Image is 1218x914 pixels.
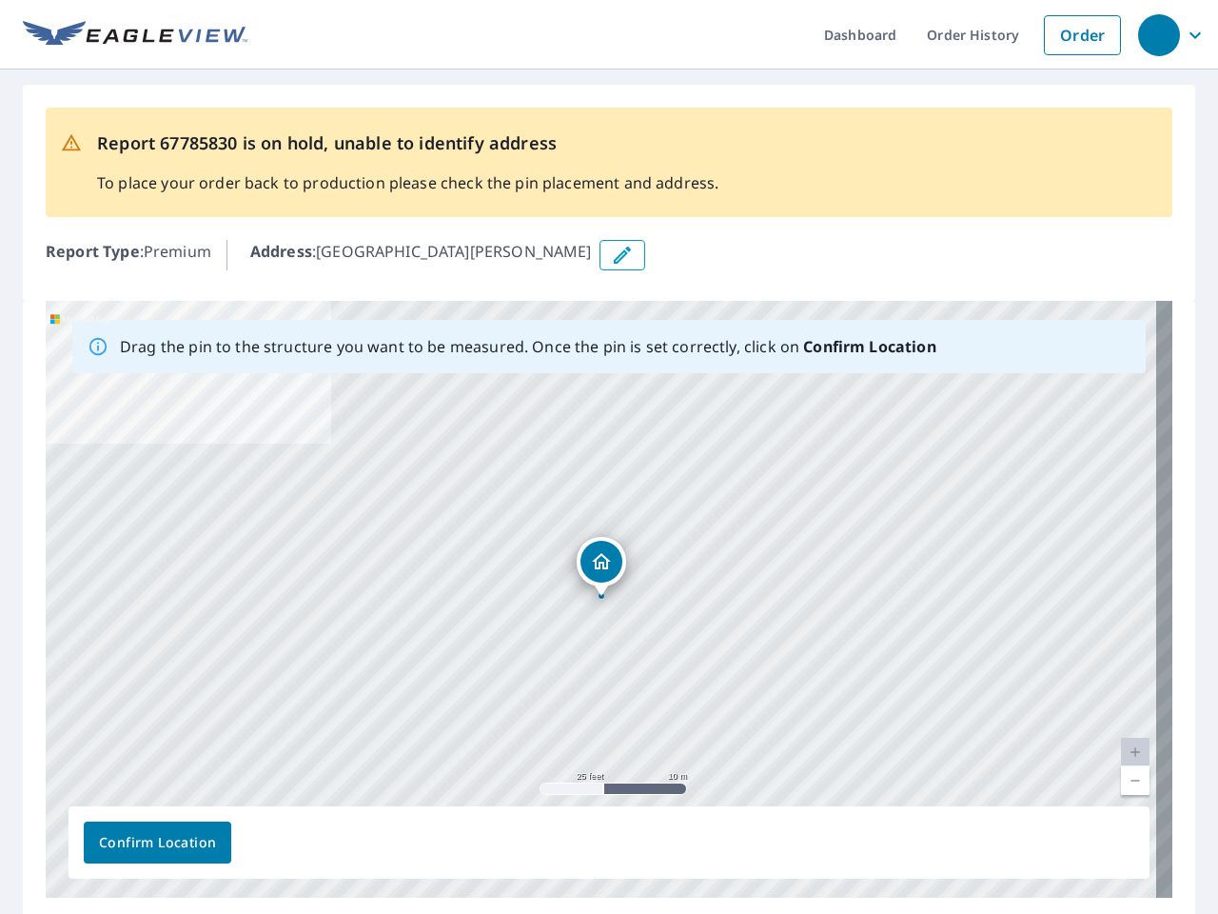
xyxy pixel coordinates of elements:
[1121,738,1149,766] a: Current Level 20, Zoom In Disabled
[1121,766,1149,795] a: Current Level 20, Zoom Out
[250,241,312,262] b: Address
[250,240,592,270] p: : [GEOGRAPHIC_DATA][PERSON_NAME]
[46,241,140,262] b: Report Type
[99,831,216,855] span: Confirm Location
[120,335,936,358] p: Drag the pin to the structure you want to be measured. Once the pin is set correctly, click on
[97,130,718,156] p: Report 67785830 is on hold, unable to identify address
[46,240,211,270] p: : Premium
[803,336,935,357] b: Confirm Location
[1044,15,1121,55] a: Order
[23,21,247,50] img: EV Logo
[97,171,718,194] p: To place your order back to production please check the pin placement and address.
[577,537,626,596] div: Dropped pin, building 1, Residential property, Riverbend Rd Kearney, MO 64060
[84,822,231,864] button: Confirm Location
